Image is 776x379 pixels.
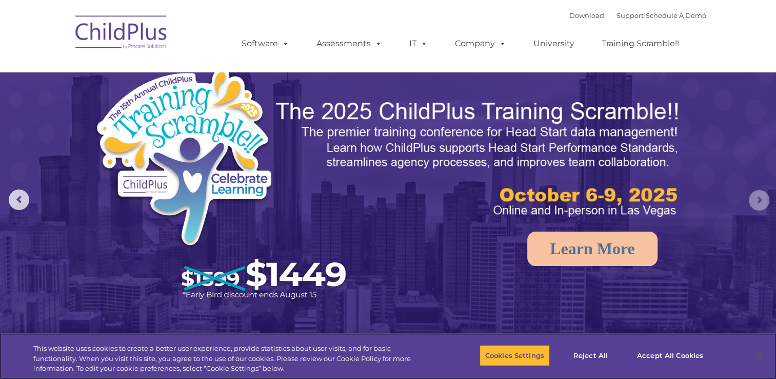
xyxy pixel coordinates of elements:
img: ChildPlus by Procare Solutions [70,8,173,60]
a: Training Scramble!! [591,33,689,54]
a: IT [399,33,438,54]
a: University [523,33,585,54]
a: Schedule A Demo [646,11,706,20]
span: Phone number [143,110,186,118]
a: Company [445,33,516,54]
button: Close [748,344,771,367]
a: Software [231,33,300,54]
div: This website uses cookies to create a better user experience, provide statistics about user visit... [33,344,427,374]
a: Assessments [306,33,392,54]
a: Learn More [527,232,658,266]
font: | [569,11,706,20]
a: Support [616,11,644,20]
a: Download [569,11,604,20]
button: Reject All [559,345,623,366]
span: Last name [143,68,174,75]
button: Cookies Settings [480,345,550,366]
button: Accept All Cookies [631,345,709,366]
